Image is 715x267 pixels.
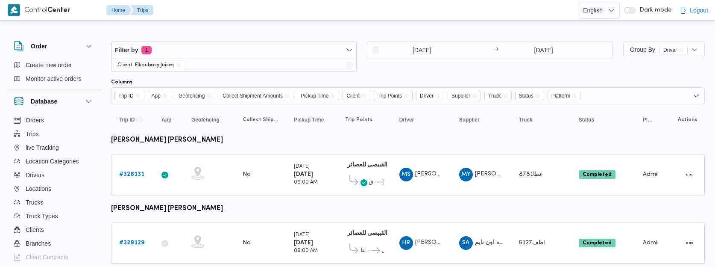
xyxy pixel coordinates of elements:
[493,47,498,53] div: →
[31,41,47,51] h3: Order
[294,172,313,177] b: [DATE]
[14,41,94,51] button: Order
[301,91,328,101] span: Pickup Time
[26,197,43,208] span: Trucks
[381,246,384,256] span: مو بيسترو فرع ال[PERSON_NAME]
[10,182,97,196] button: Locations
[475,171,574,177] span: [PERSON_NAME] [PERSON_NAME]
[243,239,251,247] div: No
[26,238,51,249] span: Branches
[519,91,533,101] span: Status
[294,240,313,246] b: [DATE]
[114,91,144,100] span: Trip ID
[141,46,152,54] span: 1 active filters
[10,72,97,86] button: Monitor active orders
[284,93,290,98] button: Remove Collect Shipment Amounts from selection in this group
[26,184,51,194] span: Locations
[119,169,144,180] a: #328131
[26,225,44,235] span: Clients
[158,113,179,127] button: App
[10,237,97,250] button: Branches
[361,93,366,98] button: Remove Client from selection in this group
[10,127,97,141] button: Trips
[345,60,355,70] button: Remove
[643,240,661,246] span: Admin
[31,96,57,107] h3: Database
[679,47,684,53] button: remove selected entity
[374,91,413,100] span: Trip Points
[535,93,540,98] button: Remove Status from selection in this group
[188,113,231,127] button: Geofencing
[10,58,97,72] button: Create new order
[396,113,447,127] button: Driver
[636,7,672,14] span: Dark mode
[47,7,70,14] b: Center
[162,93,167,98] button: Remove App from selection in this group
[118,91,134,101] span: Trip ID
[415,171,514,177] span: [PERSON_NAME] [PERSON_NAME]
[114,61,185,69] span: Client: Elkoubasy Juices
[488,91,501,101] span: Truck
[10,196,97,209] button: Trucks
[117,61,175,69] span: Client: Elkoubasy Juices
[501,42,586,59] input: Press the down key to open a popover containing a calendar.
[161,116,171,123] span: App
[206,93,211,98] button: Remove Geofencing from selection in this group
[135,93,141,98] button: Remove Trip ID from selection in this group
[519,240,545,246] span: اطف5127
[10,141,97,154] button: live Tracking
[678,116,697,123] span: Actions
[404,93,409,98] button: Remove Trip Points from selection in this group
[10,223,97,237] button: Clients
[516,113,567,127] button: Truck
[176,62,182,68] button: remove selected entity
[26,142,59,153] span: live Tracking
[551,91,571,101] span: Platform
[26,156,79,166] span: Location Categories
[683,236,697,250] button: Actions
[346,91,360,101] span: Client
[290,113,333,127] button: Pickup Time
[243,171,251,178] div: No
[583,172,612,177] b: Completed
[643,116,654,123] span: Platform
[399,116,414,123] span: Driver
[26,115,44,125] span: Orders
[461,168,471,181] span: MY
[294,180,318,185] small: 06:00 AM
[475,240,511,245] span: شركة اون تايم
[519,116,533,123] span: Truck
[294,249,318,253] small: 06:00 AM
[10,168,97,182] button: Drivers
[401,168,410,181] span: MS
[10,250,97,264] button: Client Contracts
[416,91,444,100] span: Driver
[579,170,615,179] span: Completed
[343,91,370,100] span: Client
[515,91,544,100] span: Status
[294,233,310,237] small: [DATE]
[26,74,82,84] span: Monitor active orders
[575,113,631,127] button: Status
[630,46,688,53] span: Group By Driver
[297,91,339,100] span: Pickup Time
[367,42,464,59] input: Press the down key to open a popover containing a calendar.
[583,240,612,246] b: Completed
[503,93,508,98] button: Remove Truck from selection in this group
[347,231,404,236] b: شركة القبيصى للعصائر
[659,46,688,54] span: Driver
[119,240,144,246] b: # 328129
[369,177,373,187] span: فندق [GEOGRAPHIC_DATA] وسط البلد
[115,113,149,127] button: Trip IDSorted in descending order
[111,205,223,212] b: [PERSON_NAME] [PERSON_NAME]
[111,137,223,143] b: [PERSON_NAME] [PERSON_NAME]
[26,129,39,139] span: Trips
[111,79,132,86] label: Columns
[415,240,514,245] span: [PERSON_NAME] [PERSON_NAME]
[14,96,94,107] button: Database
[191,116,220,123] span: Geofencing
[136,116,143,123] svg: Sorted in descending order
[519,172,543,177] span: عطا8781
[572,93,577,98] button: Remove Platform from selection in this group
[8,4,20,16] img: X8yXhbKr1z7QwAAAABJRU5ErkJggg==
